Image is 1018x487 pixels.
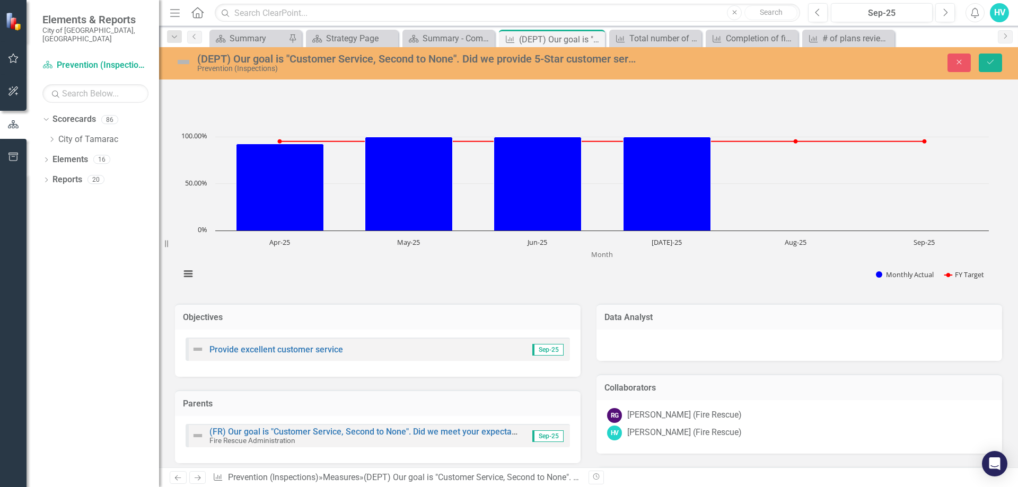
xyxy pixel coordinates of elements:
[794,139,798,144] path: Aug-25, 95. FY Target.
[726,32,795,45] div: Completion of fire inspections for commercial and multi-family residential occupancies
[612,32,699,45] a: Total number of surveys received
[5,12,24,31] img: ClearPoint Strategy
[526,237,547,247] text: Jun-25
[532,430,564,442] span: Sep-25
[42,26,148,43] small: City of [GEOGRAPHIC_DATA], [GEOGRAPHIC_DATA]
[230,32,286,45] div: Summary
[405,32,492,45] a: Summary - Community Risk Reduction (Fire Prevention), Public Education and Emergency Management (...
[744,5,797,20] button: Search
[209,344,343,355] a: Provide excellent customer service
[181,131,207,140] text: 100.00%
[93,155,110,164] div: 16
[209,427,534,437] a: (FR) Our goal is "Customer Service, Second to None". Did we meet your expectations?
[760,8,783,16] span: Search
[175,54,192,70] img: Not Defined
[185,178,207,188] text: 50.00%
[183,313,573,322] h3: Objectives
[708,32,795,45] a: Completion of fire inspections for commercial and multi-family residential occupancies
[191,429,204,442] img: Not Defined
[629,32,699,45] div: Total number of surveys received
[58,134,159,146] a: City of Tamarac
[42,59,148,72] a: Prevention (Inspections)
[805,32,892,45] a: # of plans reviewed (construction & site)
[175,131,994,290] svg: Interactive chart
[494,137,582,231] path: Jun-25, 100. Monthly Actual.
[627,409,742,421] div: [PERSON_NAME] (Fire Rescue)
[52,174,82,186] a: Reports
[183,399,573,409] h3: Parents
[604,313,994,322] h3: Data Analyst
[181,267,196,281] button: View chart menu, Chart
[209,436,295,445] small: Fire Rescue Administration
[822,32,892,45] div: # of plans reviewed (construction & site)
[591,250,613,259] text: Month
[87,175,104,184] div: 20
[175,131,1002,290] div: Chart. Highcharts interactive chart.
[278,139,282,144] path: Apr-25, 95. FY Target.
[309,32,396,45] a: Strategy Page
[52,154,88,166] a: Elements
[519,33,602,46] div: (DEPT) Our goal is "Customer Service, Second to None". Did we provide 5-Star customer service?
[42,13,148,26] span: Elements & Reports
[42,84,148,103] input: Search Below...
[607,426,622,440] div: HV
[923,139,927,144] path: Sep-25, 95. FY Target.
[213,472,581,484] div: » »
[982,451,1007,476] div: Open Intercom Messenger
[236,144,324,231] path: Apr-25, 92.30769231. Monthly Actual.
[532,344,564,356] span: Sep-25
[835,7,929,20] div: Sep-25
[652,237,682,247] text: [DATE]-25
[197,65,639,73] div: Prevention (Inspections)
[365,137,453,231] path: May-25, 100. Monthly Actual.
[278,139,927,144] g: FY Target, series 2 of 2. Line with 6 data points.
[191,343,204,356] img: Not Defined
[397,237,420,247] text: May-25
[236,137,925,231] g: Monthly Actual, series 1 of 2. Bar series with 6 bars.
[604,383,994,393] h3: Collaborators
[198,225,207,234] text: 0%
[323,472,359,482] a: Measures
[326,32,396,45] div: Strategy Page
[364,472,722,482] div: (DEPT) Our goal is "Customer Service, Second to None". Did we provide 5-Star customer service?
[607,408,622,423] div: RG
[944,270,985,279] button: Show FY Target
[212,32,286,45] a: Summary
[101,115,118,124] div: 86
[990,3,1009,22] button: HV
[423,32,492,45] div: Summary - Community Risk Reduction (Fire Prevention), Public Education and Emergency Management (...
[197,53,639,65] div: (DEPT) Our goal is "Customer Service, Second to None". Did we provide 5-Star customer service?
[785,237,806,247] text: Aug-25
[914,237,935,247] text: Sep-25
[876,270,933,279] button: Show Monthly Actual
[52,113,96,126] a: Scorecards
[269,237,290,247] text: Apr-25
[627,427,742,439] div: [PERSON_NAME] (Fire Rescue)
[831,3,933,22] button: Sep-25
[228,472,319,482] a: Prevention (Inspections)
[624,137,711,231] path: Jul-25, 100. Monthly Actual.
[215,4,800,22] input: Search ClearPoint...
